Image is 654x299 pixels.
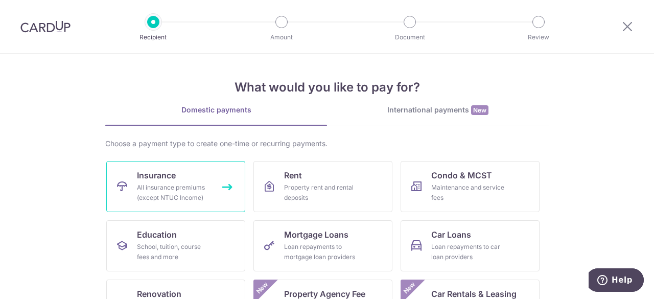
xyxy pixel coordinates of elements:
[431,242,505,262] div: Loan repayments to car loan providers
[23,7,44,16] span: Help
[431,169,492,181] span: Condo & MCST
[401,220,540,271] a: Car LoansLoan repayments to car loan providers
[372,32,448,42] p: Document
[115,32,191,42] p: Recipient
[284,228,348,241] span: Mortgage Loans
[431,182,505,203] div: Maintenance and service fees
[284,169,302,181] span: Rent
[106,220,245,271] a: EducationSchool, tuition, course fees and more
[471,105,488,115] span: New
[589,268,644,294] iframe: Opens a widget where you can find more information
[327,105,549,116] div: International payments
[105,78,549,97] h4: What would you like to pay for?
[401,280,418,296] span: New
[137,182,211,203] div: All insurance premiums (except NTUC Income)
[284,182,358,203] div: Property rent and rental deposits
[253,220,392,271] a: Mortgage LoansLoan repayments to mortgage loan providers
[105,105,327,115] div: Domestic payments
[431,228,471,241] span: Car Loans
[20,20,71,33] img: CardUp
[137,242,211,262] div: School, tuition, course fees and more
[137,228,177,241] span: Education
[501,32,576,42] p: Review
[254,280,271,296] span: New
[284,242,358,262] div: Loan repayments to mortgage loan providers
[105,139,549,149] div: Choose a payment type to create one-time or recurring payments.
[137,169,176,181] span: Insurance
[106,161,245,212] a: InsuranceAll insurance premiums (except NTUC Income)
[244,32,319,42] p: Amount
[401,161,540,212] a: Condo & MCSTMaintenance and service fees
[253,161,392,212] a: RentProperty rent and rental deposits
